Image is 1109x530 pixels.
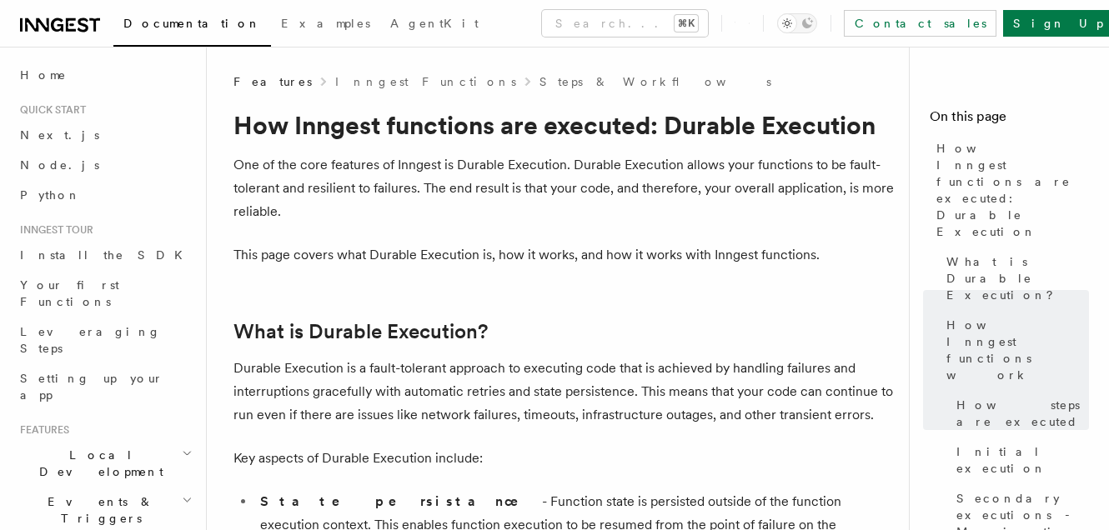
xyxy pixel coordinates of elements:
[20,372,163,402] span: Setting up your app
[13,447,182,480] span: Local Development
[940,247,1089,310] a: What is Durable Execution?
[20,248,193,262] span: Install the SDK
[946,253,1089,303] span: What is Durable Execution?
[936,140,1089,240] span: How Inngest functions are executed: Durable Execution
[13,317,196,363] a: Leveraging Steps
[113,5,271,47] a: Documentation
[13,440,196,487] button: Local Development
[13,240,196,270] a: Install the SDK
[260,493,542,509] strong: State persistance
[539,73,771,90] a: Steps & Workflows
[844,10,996,37] a: Contact sales
[13,150,196,180] a: Node.js
[13,423,69,437] span: Features
[950,390,1089,437] a: How steps are executed
[390,17,479,30] span: AgentKit
[777,13,817,33] button: Toggle dark mode
[380,5,489,45] a: AgentKit
[940,310,1089,390] a: How Inngest functions work
[233,73,312,90] span: Features
[956,397,1089,430] span: How steps are executed
[20,128,99,142] span: Next.js
[20,188,81,202] span: Python
[233,447,896,470] p: Key aspects of Durable Execution include:
[233,320,488,343] a: What is Durable Execution?
[233,153,896,223] p: One of the core features of Inngest is Durable Execution. Durable Execution allows your functions...
[13,180,196,210] a: Python
[13,270,196,317] a: Your first Functions
[13,363,196,410] a: Setting up your app
[20,67,67,83] span: Home
[946,317,1089,383] span: How Inngest functions work
[20,325,161,355] span: Leveraging Steps
[13,493,182,527] span: Events & Triggers
[233,110,896,140] h1: How Inngest functions are executed: Durable Execution
[20,158,99,172] span: Node.js
[930,107,1089,133] h4: On this page
[281,17,370,30] span: Examples
[950,437,1089,483] a: Initial execution
[13,120,196,150] a: Next.js
[335,73,516,90] a: Inngest Functions
[930,133,1089,247] a: How Inngest functions are executed: Durable Execution
[542,10,708,37] button: Search...⌘K
[271,5,380,45] a: Examples
[956,443,1089,477] span: Initial execution
[20,278,119,308] span: Your first Functions
[13,60,196,90] a: Home
[233,357,896,427] p: Durable Execution is a fault-tolerant approach to executing code that is achieved by handling fai...
[233,243,896,267] p: This page covers what Durable Execution is, how it works, and how it works with Inngest functions.
[13,103,86,117] span: Quick start
[13,223,93,237] span: Inngest tour
[123,17,261,30] span: Documentation
[675,15,698,32] kbd: ⌘K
